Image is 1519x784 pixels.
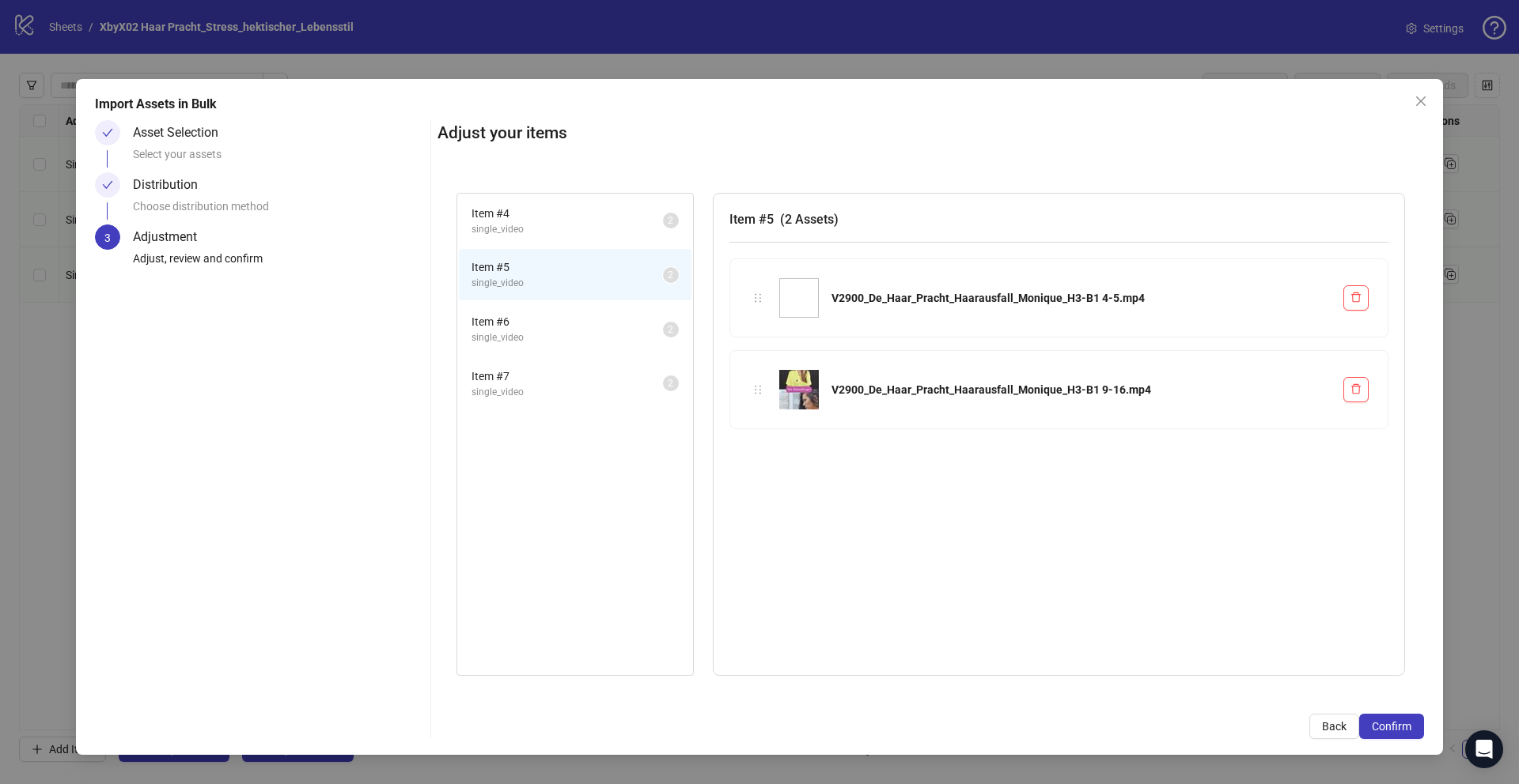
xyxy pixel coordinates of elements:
span: holder [752,292,763,303]
h3: Item # 5 [729,209,1388,229]
img: V2900_De_Haar_Pracht_Haarausfall_Monique_H3-B1 9-16.mp4 [779,370,819,409]
span: 2 [668,269,673,281]
div: Asset Selection [133,120,231,145]
span: delete [1350,383,1362,394]
button: Delete [1343,377,1369,402]
button: Back [1309,714,1359,739]
sup: 2 [663,267,679,283]
div: Adjustment [133,224,210,250]
span: Item # 5 [472,258,663,276]
span: ( 2 Assets ) [780,212,839,227]
span: 2 [668,215,673,226]
button: Close [1408,89,1434,114]
span: check [102,179,113,190]
span: check [102,127,113,138]
div: Import Assets in Bulk [95,95,1424,114]
div: Choose distribution method [133,198,424,224]
button: Delete [1343,285,1369,311]
div: Open Intercom Messenger [1465,730,1503,768]
span: single_video [472,222,663,237]
span: Item # 7 [472,367,663,385]
div: Adjust, review and confirm [133,250,424,277]
button: Confirm [1359,714,1424,739]
span: holder [752,384,763,395]
span: 2 [668,378,673,389]
span: Item # 6 [472,313,663,330]
span: close [1415,95,1427,107]
h2: Adjust your items [438,120,1424,146]
span: 3 [104,232,111,244]
sup: 2 [663,213,679,228]
div: V2900_De_Haar_Pracht_Haarausfall_Monique_H3-B1 9-16.mp4 [831,381,1331,398]
span: single_video [472,385,663,400]
span: delete [1350,292,1362,303]
span: Item # 4 [472,205,663,222]
div: holder [749,381,767,398]
sup: 2 [663,375,679,391]
span: single_video [472,330,663,345]
span: single_video [472,276,663,291]
img: V2900_De_Haar_Pracht_Haarausfall_Monique_H3-B1 4-5.mp4 [779,278,819,318]
div: V2900_De_Haar_Pracht_Haarausfall_Monique_H3-B1 4-5.mp4 [831,289,1331,307]
span: Back [1322,720,1347,733]
span: Confirm [1372,720,1411,733]
sup: 2 [663,322,679,337]
div: holder [749,289,767,307]
div: Select your assets [133,145,424,172]
div: Distribution [133,172,210,198]
span: 2 [668,324,673,335]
